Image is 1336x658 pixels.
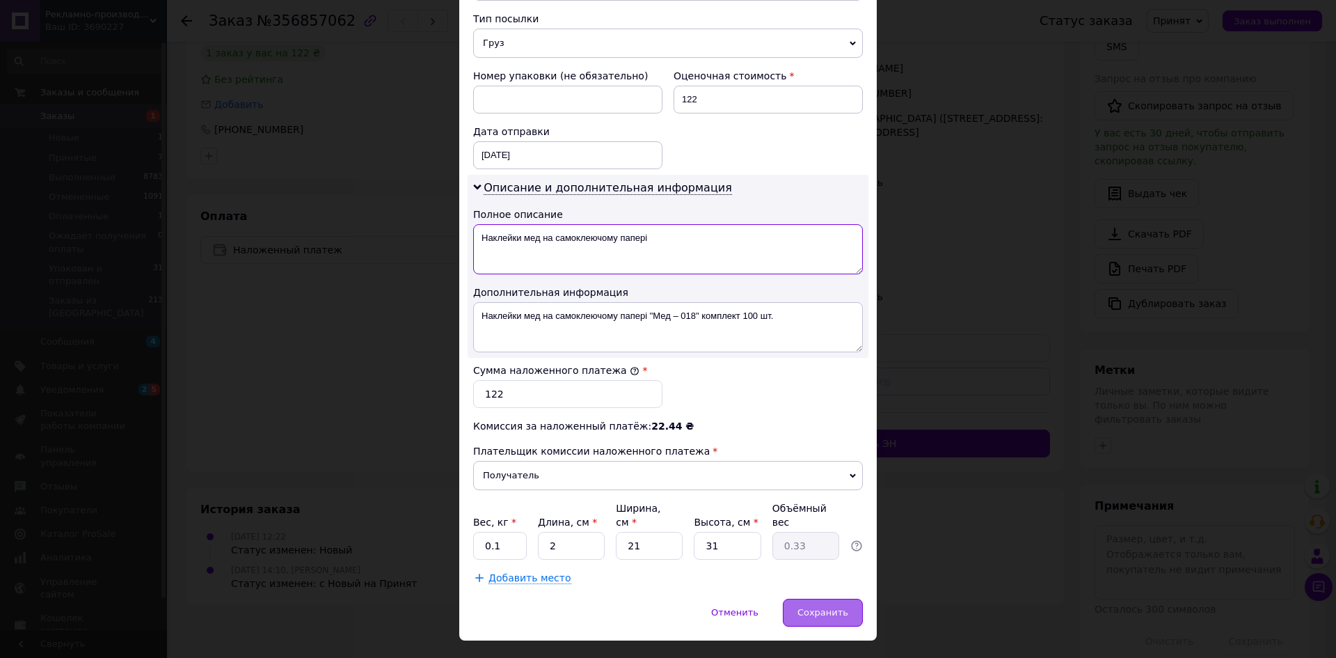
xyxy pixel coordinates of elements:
div: Дополнительная информация [473,285,863,299]
span: Отменить [711,607,758,618]
label: Ширина, см [616,503,660,528]
label: Сумма наложенного платежа [473,365,639,376]
div: Номер упаковки (не обязательно) [473,69,662,83]
span: Сохранить [797,607,848,618]
span: 22.44 ₴ [651,421,694,432]
div: Объёмный вес [772,501,839,529]
span: Плательщик комиссии наложенного платежа [473,446,710,457]
span: Описание и дополнительная информация [484,181,732,195]
span: Добавить место [488,572,571,584]
div: Дата отправки [473,125,662,139]
label: Длина, см [538,517,597,528]
div: Комиссия за наложенный платёж: [473,419,863,433]
span: Тип посылки [473,13,539,24]
textarea: Наклейки мед на самоклеючому папері "Мед – 018" комплект 100 шт. [473,302,863,352]
span: Груз [473,29,863,58]
textarea: Наклейки мед на самоклеючому папері [473,224,863,274]
div: Полное описание [473,207,863,221]
label: Вес, кг [473,517,516,528]
span: Получатель [473,461,863,490]
div: Оценочная стоимость [674,69,863,83]
label: Высота, см [694,517,758,528]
